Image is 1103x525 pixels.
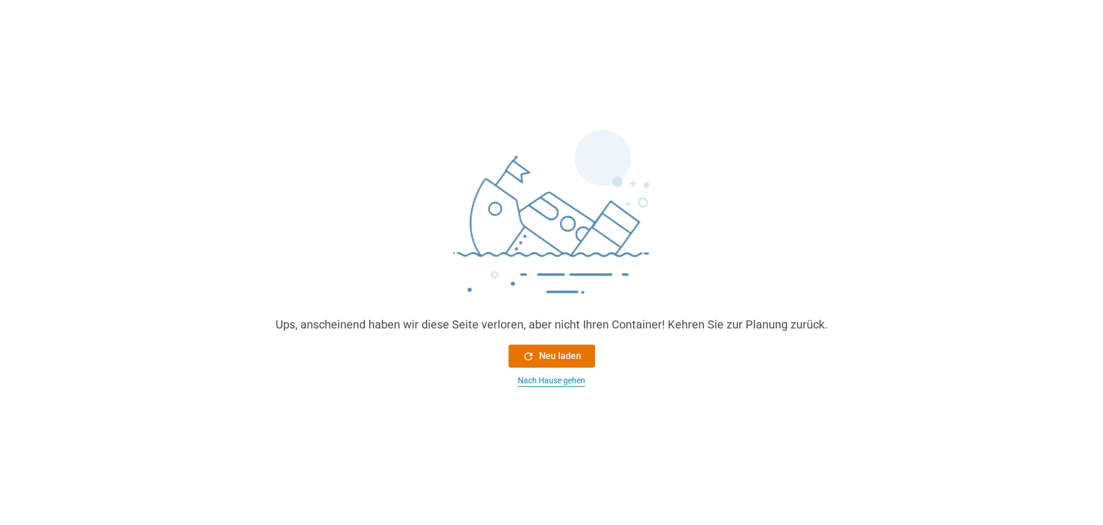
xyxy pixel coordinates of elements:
font: Ups, anscheinend haben wir diese Seite verloren, aber nicht Ihren Container! Kehren Sie zur Planu... [276,318,827,331]
button: Neu laden [509,345,595,368]
font: Nach Hause gehen [518,376,585,385]
img: sinking_ship.png [379,124,725,316]
button: Nach Hause gehen [509,375,595,387]
font: Neu laden [539,350,581,361]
